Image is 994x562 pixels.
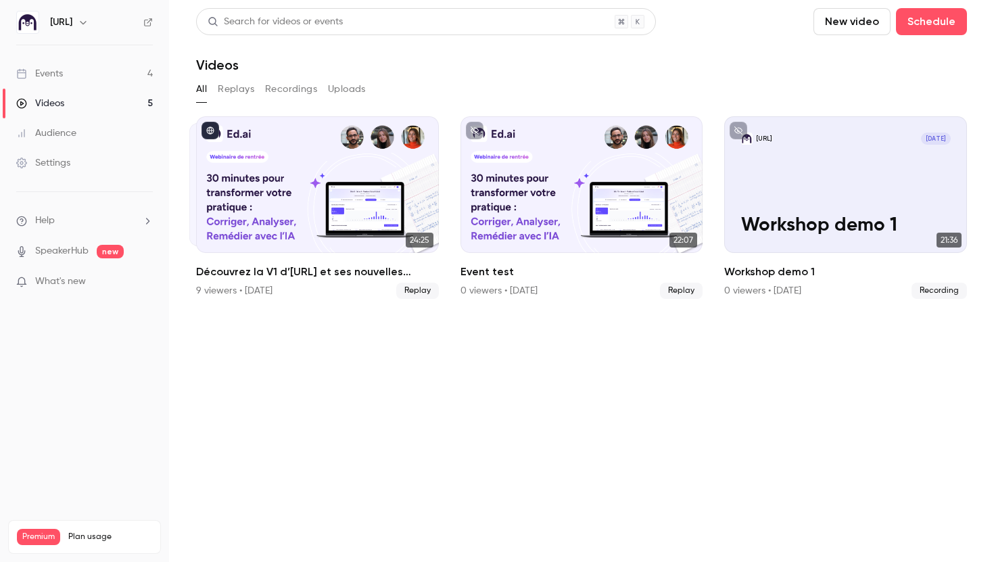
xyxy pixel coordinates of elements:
div: Search for videos or events [208,15,343,29]
span: What's new [35,275,86,289]
a: 22:07Event test0 viewers • [DATE]Replay [460,116,703,299]
button: published [202,122,219,139]
span: Help [35,214,55,228]
span: Premium [17,529,60,545]
h2: Workshop demo 1 [724,264,967,280]
h1: Videos [196,57,239,73]
h2: Découvrez la V1 d’[URL] et ses nouvelles fonctionnalités ! [196,264,439,280]
div: Audience [16,126,76,140]
button: New video [813,8,891,35]
h2: Event test [460,264,703,280]
span: Replay [396,283,439,299]
ul: Videos [196,116,967,299]
div: Settings [16,156,70,170]
button: Recordings [265,78,317,100]
section: Videos [196,8,967,554]
img: Ed.ai [17,11,39,33]
li: Workshop demo 1 [724,116,967,299]
li: Découvrez la V1 d’Ed.ai et ses nouvelles fonctionnalités ! [196,116,439,299]
li: help-dropdown-opener [16,214,153,228]
span: [DATE] [921,133,951,145]
span: 21:36 [937,233,962,248]
span: Replay [660,283,703,299]
iframe: Noticeable Trigger [137,276,153,288]
button: unpublished [730,122,747,139]
a: 24:2524:25Découvrez la V1 d’[URL] et ses nouvelles fonctionnalités !9 viewers • [DATE]Replay [196,116,439,299]
span: 24:25 [406,233,433,248]
a: Workshop demo 1[URL][DATE]Workshop demo 121:36Workshop demo 10 viewers • [DATE]Recording [724,116,967,299]
button: All [196,78,207,100]
span: 22:07 [669,233,697,248]
span: Plan usage [68,532,152,542]
div: 0 viewers • [DATE] [724,284,801,298]
button: unpublished [466,122,483,139]
p: Workshop demo 1 [741,214,951,236]
span: Recording [912,283,967,299]
div: Events [16,67,63,80]
a: SpeakerHub [35,244,89,258]
button: Schedule [896,8,967,35]
div: 9 viewers • [DATE] [196,284,273,298]
p: [URL] [757,135,772,143]
button: Uploads [328,78,366,100]
li: Event test [460,116,703,299]
button: Replays [218,78,254,100]
span: new [97,245,124,258]
div: 0 viewers • [DATE] [460,284,538,298]
h6: [URL] [50,16,72,29]
div: Videos [16,97,64,110]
